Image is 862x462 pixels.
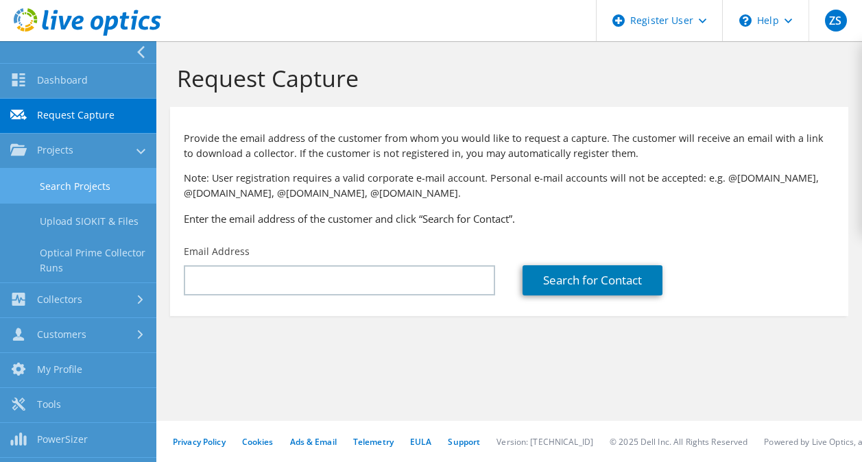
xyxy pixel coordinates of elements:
a: Ads & Email [290,436,337,448]
a: Privacy Policy [173,436,226,448]
li: Version: [TECHNICAL_ID] [496,436,593,448]
a: Search for Contact [523,265,662,295]
a: EULA [410,436,431,448]
li: © 2025 Dell Inc. All Rights Reserved [610,436,747,448]
a: Cookies [242,436,274,448]
h1: Request Capture [177,64,835,93]
p: Note: User registration requires a valid corporate e-mail account. Personal e-mail accounts will ... [184,171,835,201]
svg: \n [739,14,752,27]
p: Provide the email address of the customer from whom you would like to request a capture. The cust... [184,131,835,161]
a: Support [448,436,480,448]
label: Email Address [184,245,250,258]
h3: Enter the email address of the customer and click “Search for Contact”. [184,211,835,226]
a: Telemetry [353,436,394,448]
span: ZS [825,10,847,32]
